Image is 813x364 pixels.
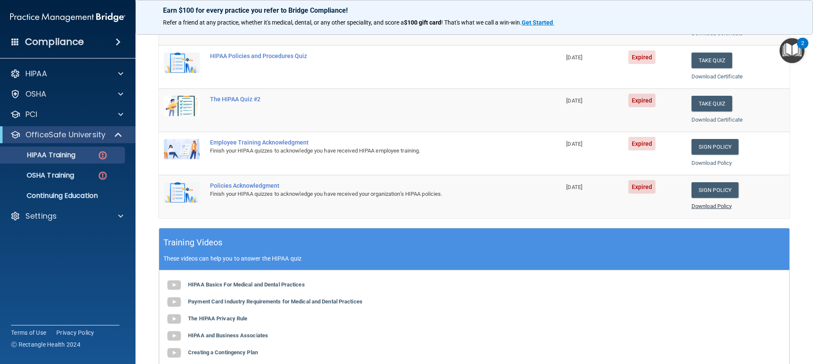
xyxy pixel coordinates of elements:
[628,137,656,150] span: Expired
[691,203,732,209] a: Download Policy
[188,332,268,339] b: HIPAA and Business Associates
[628,94,656,107] span: Expired
[188,315,247,322] b: The HIPAA Privacy Rule
[522,19,553,26] strong: Get Started
[441,19,522,26] span: ! That's what we call a win-win.
[25,109,37,119] p: PCI
[166,328,183,345] img: gray_youtube_icon.38fcd6cc.png
[210,189,519,199] div: Finish your HIPAA quizzes to acknowledge you have received your organization’s HIPAA policies.
[210,96,519,103] div: The HIPAA Quiz #2
[25,69,47,79] p: HIPAA
[25,89,47,99] p: OSHA
[10,109,123,119] a: PCI
[166,277,183,294] img: gray_youtube_icon.38fcd6cc.png
[97,150,108,161] img: danger-circle.6113f641.png
[10,211,123,221] a: Settings
[166,345,183,361] img: gray_youtube_icon.38fcd6cc.png
[188,349,258,356] b: Creating a Contingency Plan
[188,298,362,305] b: Payment Card Industry Requirements for Medical and Dental Practices
[97,170,108,181] img: danger-circle.6113f641.png
[691,53,732,68] button: Take Quiz
[404,19,441,26] strong: $100 gift card
[566,184,582,190] span: [DATE]
[210,53,519,59] div: HIPAA Policies and Procedures Quiz
[628,180,656,194] span: Expired
[11,328,46,337] a: Terms of Use
[166,311,183,328] img: gray_youtube_icon.38fcd6cc.png
[210,146,519,156] div: Finish your HIPAA quizzes to acknowledge you have received HIPAA employee training.
[25,211,57,221] p: Settings
[691,117,743,123] a: Download Certificate
[522,19,554,26] a: Get Started
[566,54,582,61] span: [DATE]
[628,50,656,64] span: Expired
[691,73,743,80] a: Download Certificate
[801,43,804,54] div: 2
[566,97,582,104] span: [DATE]
[6,171,74,180] p: OSHA Training
[691,139,738,155] a: Sign Policy
[691,96,732,111] button: Take Quiz
[210,182,519,189] div: Policies Acknowledgment
[11,340,80,349] span: Ⓒ Rectangle Health 2024
[188,281,305,288] b: HIPAA Basics For Medical and Dental Practices
[163,6,785,14] p: Earn $100 for every practice you refer to Bridge Compliance!
[691,160,732,166] a: Download Policy
[163,19,404,26] span: Refer a friend at any practice, whether it's medical, dental, or any other speciality, and score a
[780,38,805,63] button: Open Resource Center, 2 new notifications
[56,328,94,337] a: Privacy Policy
[163,255,785,262] p: These videos can help you to answer the HIPAA quiz
[10,9,125,26] img: PMB logo
[10,89,123,99] a: OSHA
[10,130,123,140] a: OfficeSafe University
[691,182,738,198] a: Sign Policy
[163,235,223,250] h5: Training Videos
[566,141,582,147] span: [DATE]
[6,192,121,200] p: Continuing Education
[6,151,75,159] p: HIPAA Training
[166,294,183,311] img: gray_youtube_icon.38fcd6cc.png
[210,139,519,146] div: Employee Training Acknowledgment
[25,130,105,140] p: OfficeSafe University
[691,30,743,36] a: Download Certificate
[25,36,84,48] h4: Compliance
[10,69,123,79] a: HIPAA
